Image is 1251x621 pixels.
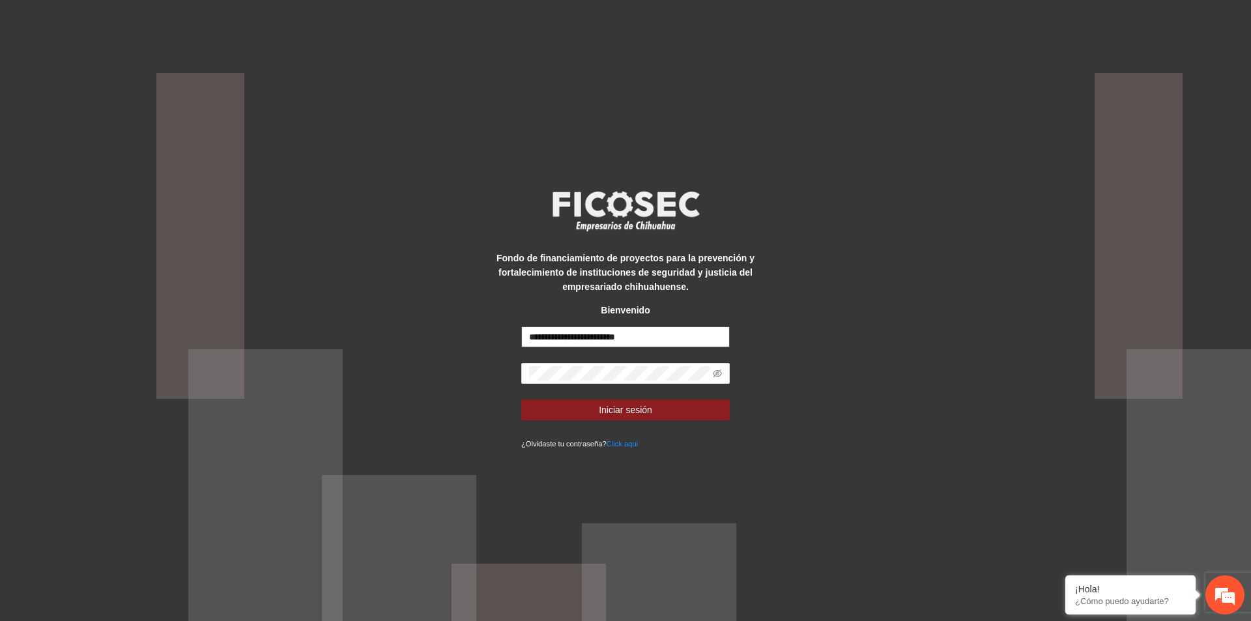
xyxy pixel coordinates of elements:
[713,369,722,378] span: eye-invisible
[599,403,652,417] span: Iniciar sesión
[1075,596,1186,606] p: ¿Cómo puedo ayudarte?
[1075,584,1186,594] div: ¡Hola!
[496,253,755,292] strong: Fondo de financiamiento de proyectos para la prevención y fortalecimiento de instituciones de seg...
[521,440,638,448] small: ¿Olvidaste tu contraseña?
[544,187,707,235] img: logo
[601,305,650,315] strong: Bienvenido
[521,399,730,420] button: Iniciar sesión
[607,440,639,448] a: Click aqui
